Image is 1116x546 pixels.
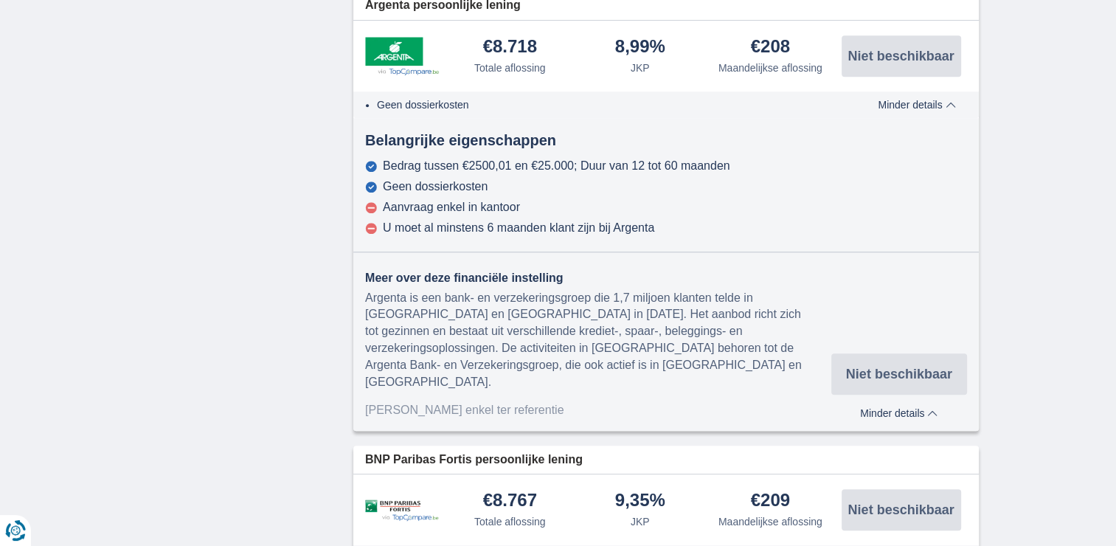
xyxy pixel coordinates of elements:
[365,452,583,469] span: BNP Paribas Fortis persoonlijke lening
[860,408,937,418] span: Minder details
[751,38,790,58] div: €208
[867,99,966,111] button: Minder details
[842,489,961,531] button: Niet beschikbaar
[631,61,650,75] div: JKP
[878,100,955,110] span: Minder details
[846,367,952,381] span: Niet beschikbaar
[718,514,822,529] div: Maandelijkse aflossing
[353,130,979,151] div: Belangrijke eigenschappen
[615,38,665,58] div: 8,99%
[483,38,537,58] div: €8.718
[383,201,520,214] div: Aanvraag enkel in kantoor
[848,49,954,63] span: Niet beschikbaar
[831,402,966,419] button: Minder details
[383,221,654,235] div: U moet al minstens 6 maanden klant zijn bij Argenta
[474,514,546,529] div: Totale aflossing
[474,61,546,75] div: Totale aflossing
[718,61,822,75] div: Maandelijkse aflossing
[848,503,954,516] span: Niet beschikbaar
[365,290,831,391] div: Argenta is een bank- en verzekeringsgroep die 1,7 miljoen klanten telde in [GEOGRAPHIC_DATA] en [...
[365,500,439,521] img: product.pl.alt BNP Paribas Fortis
[377,97,832,112] li: Geen dossierkosten
[831,353,966,395] button: Niet beschikbaar
[365,37,439,75] img: product.pl.alt Argenta
[365,270,831,287] div: Meer over deze financiële instelling
[842,35,961,77] button: Niet beschikbaar
[383,159,730,173] div: Bedrag tussen €2500,01 en €25.000; Duur van 12 tot 60 maanden
[751,491,790,511] div: €209
[615,491,665,511] div: 9,35%
[383,180,488,193] div: Geen dossierkosten
[631,514,650,529] div: JKP
[483,491,537,511] div: €8.767
[365,402,831,419] div: [PERSON_NAME] enkel ter referentie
